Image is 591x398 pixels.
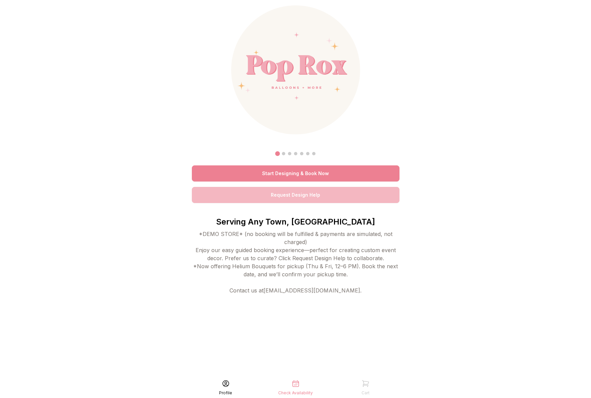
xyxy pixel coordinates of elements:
a: Request Design Help [192,187,399,203]
div: Profile [219,390,232,396]
div: Check Availability [278,390,313,396]
a: [EMAIL_ADDRESS][DOMAIN_NAME] [263,287,360,294]
div: Cart [362,390,370,396]
p: Serving Any Town, [GEOGRAPHIC_DATA] [192,216,399,227]
div: *DEMO STORE* (no booking will be fulfilled & payments are simulated, not charged) Enjoy our easy ... [192,230,399,294]
a: Start Designing & Book Now [192,165,399,182]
